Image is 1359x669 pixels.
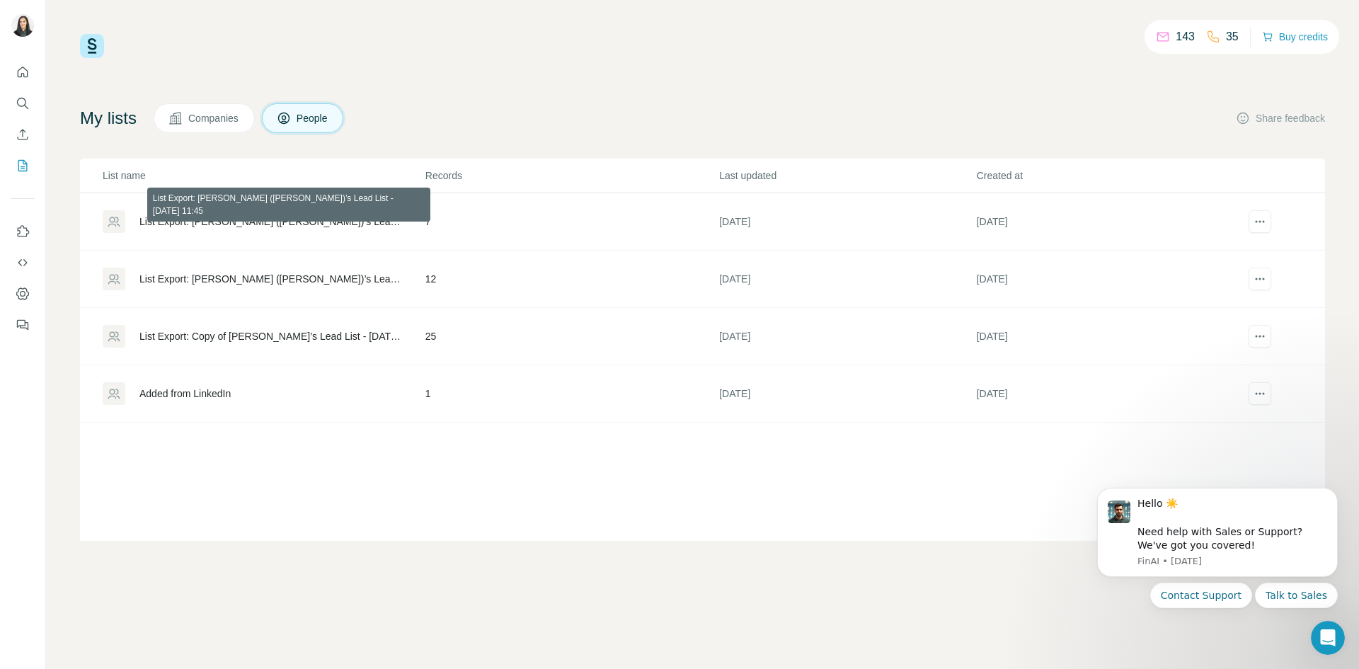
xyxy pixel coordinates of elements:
[1262,27,1328,47] button: Buy credits
[1249,325,1271,348] button: actions
[976,365,1233,423] td: [DATE]
[1226,28,1239,45] p: 35
[1249,210,1271,233] button: actions
[718,193,975,251] td: [DATE]
[139,329,401,343] div: List Export: Copy of [PERSON_NAME]’s Lead List - [DATE] 12:27
[976,251,1233,308] td: [DATE]
[11,122,34,147] button: Enrich CSV
[11,219,34,244] button: Use Surfe on LinkedIn
[425,251,718,308] td: 12
[11,250,34,275] button: Use Surfe API
[1311,621,1345,655] iframe: Intercom live chat
[188,111,240,125] span: Companies
[1249,382,1271,405] button: actions
[977,168,1232,183] p: Created at
[1076,470,1359,662] iframe: Intercom notifications message
[718,251,975,308] td: [DATE]
[425,193,718,251] td: 7
[425,168,718,183] p: Records
[425,308,718,365] td: 25
[139,215,401,229] div: List Export: [PERSON_NAME] ([PERSON_NAME])’s Lead List - [DATE] 11:45
[80,107,137,130] h4: My lists
[103,168,424,183] p: List name
[976,308,1233,365] td: [DATE]
[719,168,975,183] p: Last updated
[1176,28,1195,45] p: 143
[139,272,401,286] div: List Export: [PERSON_NAME] ([PERSON_NAME])’s Lead List - [DATE] 11:44
[297,111,329,125] span: People
[139,387,231,401] div: Added from LinkedIn
[1249,268,1271,290] button: actions
[11,312,34,338] button: Feedback
[11,59,34,85] button: Quick start
[11,14,34,37] img: Avatar
[718,365,975,423] td: [DATE]
[11,153,34,178] button: My lists
[80,34,104,58] img: Surfe Logo
[11,91,34,116] button: Search
[718,308,975,365] td: [DATE]
[1236,111,1325,125] button: Share feedback
[11,281,34,307] button: Dashboard
[976,193,1233,251] td: [DATE]
[425,365,718,423] td: 1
